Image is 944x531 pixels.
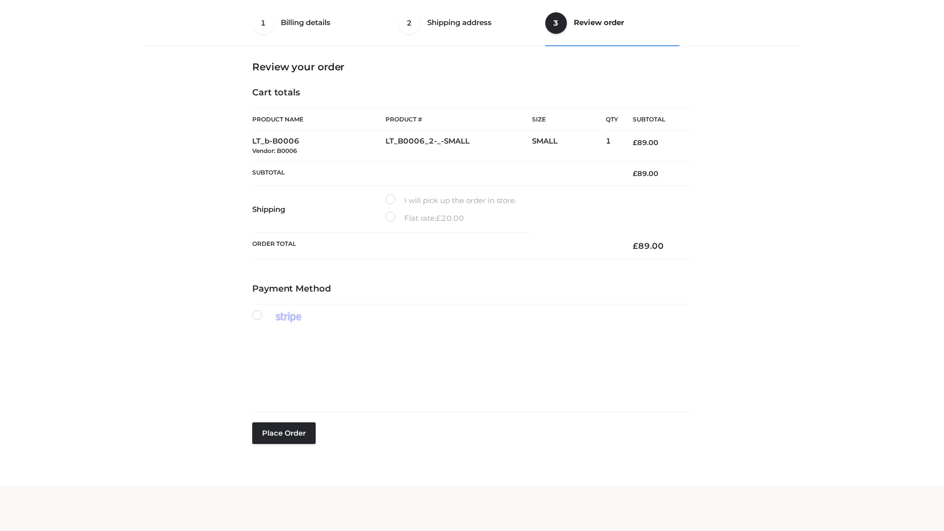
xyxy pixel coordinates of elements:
[532,109,601,131] th: Size
[633,169,658,178] bdi: 89.00
[385,108,532,131] th: Product #
[532,131,606,162] td: SMALL
[385,194,516,207] label: I will pick up the order in store.
[633,169,637,178] span: £
[252,88,692,98] h4: Cart totals
[252,108,385,131] th: Product Name
[252,233,618,259] th: Order Total
[633,241,664,251] bdi: 89.00
[436,213,464,223] bdi: 20.00
[252,161,618,185] th: Subtotal
[606,131,618,162] td: 1
[606,108,618,131] th: Qty
[633,241,638,251] span: £
[250,333,690,396] iframe: Secure payment input frame
[252,186,385,233] th: Shipping
[618,109,692,131] th: Subtotal
[252,284,692,295] h4: Payment Method
[252,422,316,444] button: Place order
[252,147,297,154] small: Vendor: B0006
[252,61,692,73] h3: Review your order
[633,138,658,147] bdi: 89.00
[252,131,385,162] td: LT_b-B0006
[633,138,637,147] span: £
[385,131,532,162] td: LT_B0006_2-_-SMALL
[385,212,464,225] label: Flat rate:
[436,213,441,223] span: £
